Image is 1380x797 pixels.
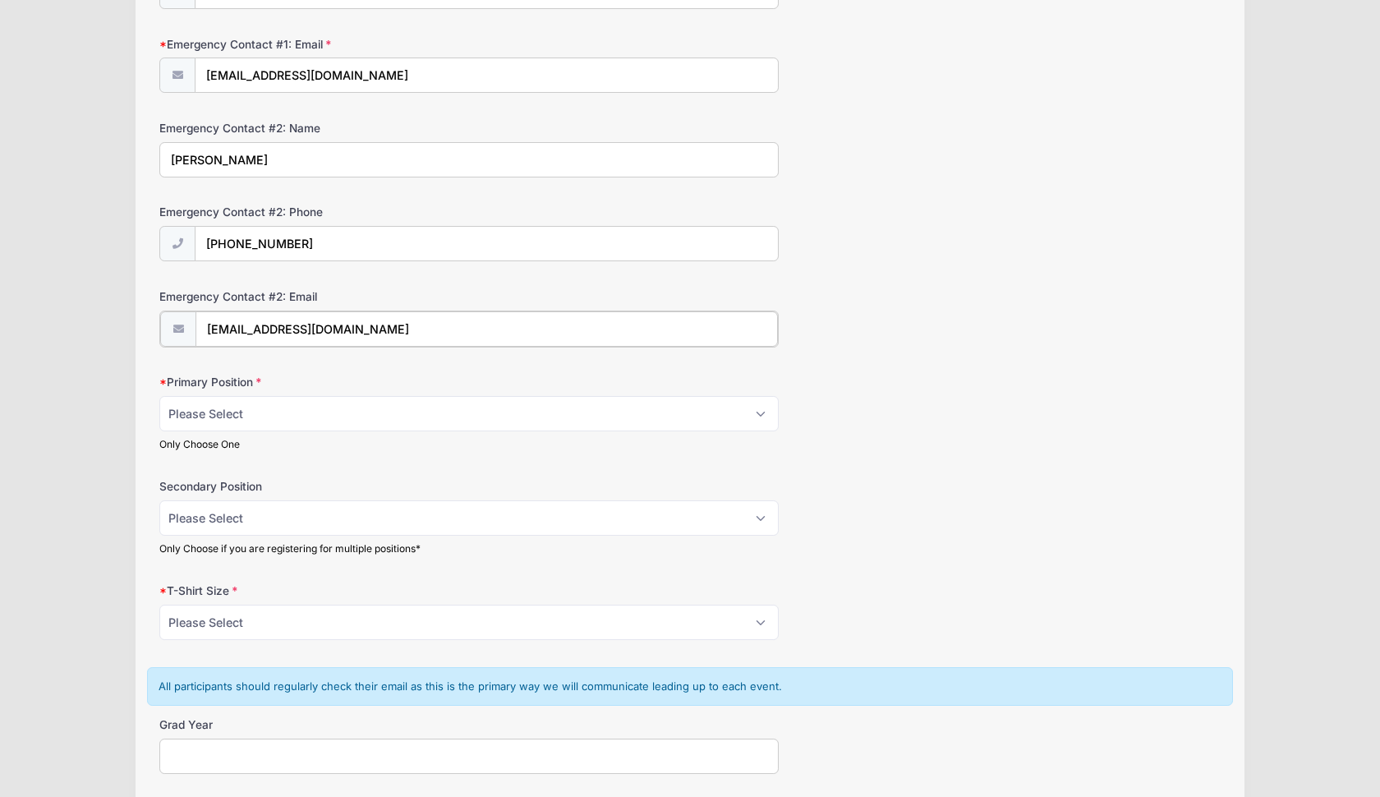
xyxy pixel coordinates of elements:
label: Emergency Contact #1: Email [159,36,513,53]
label: Emergency Contact #2: Phone [159,204,513,220]
label: Emergency Contact #2: Name [159,120,513,136]
input: email@email.com [195,58,778,93]
label: T-Shirt Size [159,583,513,599]
label: Emergency Contact #2: Email [159,288,513,305]
input: (xxx) xxx-xxxx [195,226,778,261]
label: Secondary Position [159,478,513,495]
div: Only Choose if you are registering for multiple positions* [159,541,778,556]
div: Only Choose One [159,437,778,452]
label: Primary Position [159,374,513,390]
div: All participants should regularly check their email as this is the primary way we will communicat... [147,667,1233,707]
label: Grad Year [159,716,513,733]
input: email@email.com [195,311,777,347]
